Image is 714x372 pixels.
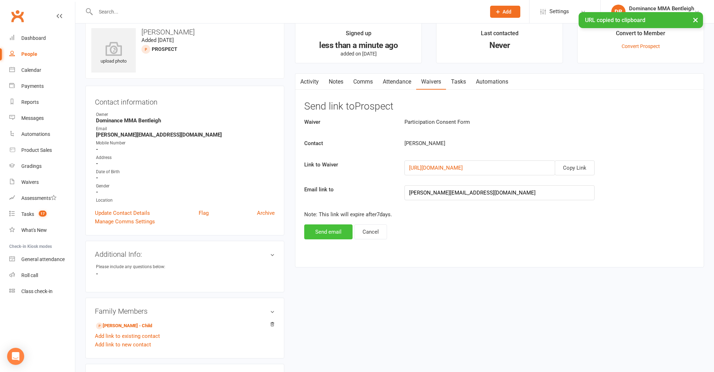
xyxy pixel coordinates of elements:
[95,332,160,340] a: Add link to existing contact
[304,210,695,219] p: Note: This link will expire after 7 days.
[629,5,694,12] div: Dominance MMA Bentleigh
[490,6,520,18] button: Add
[354,224,387,239] button: Cancel
[299,185,399,194] label: Email link to
[95,340,151,349] a: Add link to new contact
[21,51,37,57] div: People
[9,251,75,267] a: General attendance kiosk mode
[96,264,165,270] div: Please include any questions below:
[9,142,75,158] a: Product Sales
[555,160,595,175] button: Copy Link
[21,131,50,137] div: Automations
[96,146,275,153] strong: -
[95,307,275,315] h3: Family Members
[21,227,47,233] div: What's New
[399,139,633,148] div: [PERSON_NAME]
[96,189,275,195] strong: -
[91,42,136,65] div: upload photo
[9,158,75,174] a: Gradings
[21,163,42,169] div: Gradings
[96,322,152,330] a: [PERSON_NAME] - Child
[141,37,174,43] time: Added [DATE]
[7,348,24,365] div: Open Intercom Messenger
[324,74,348,90] a: Notes
[21,195,57,201] div: Assessments
[348,74,378,90] a: Comms
[21,272,38,278] div: Roll call
[9,206,75,222] a: Tasks 17
[9,222,75,238] a: What's New
[9,46,75,62] a: People
[152,46,177,52] snap: prospect
[21,211,34,217] div: Tasks
[299,139,399,148] label: Contact
[199,209,209,217] a: Flag
[9,126,75,142] a: Automations
[21,35,46,41] div: Dashboard
[96,169,275,175] div: Date of Birth
[622,43,660,49] a: Convert Prospect
[302,51,415,57] p: added on [DATE]
[579,12,703,28] div: URL copied to clipboard
[481,29,519,42] div: Last contacted
[302,42,415,49] div: less than a minute ago
[39,211,47,217] span: 17
[611,5,626,19] div: DB
[299,160,399,169] label: Link to Waiver
[21,147,52,153] div: Product Sales
[96,140,275,147] div: Mobile Number
[96,132,275,138] strong: [PERSON_NAME][EMAIL_ADDRESS][DOMAIN_NAME]
[378,74,416,90] a: Attendance
[9,174,75,190] a: Waivers
[21,256,65,262] div: General attendance
[95,217,155,226] a: Manage Comms Settings
[96,175,275,181] strong: -
[21,288,53,294] div: Class check-in
[95,250,275,258] h3: Additional Info:
[503,9,511,15] span: Add
[93,7,481,17] input: Search...
[96,271,275,277] strong: -
[9,190,75,206] a: Assessments
[549,4,569,20] span: Settings
[446,74,471,90] a: Tasks
[9,62,75,78] a: Calendar
[9,110,75,126] a: Messages
[21,67,41,73] div: Calendar
[629,12,694,18] div: Dominance MMA Bentleigh
[304,101,695,112] h3: Send link to Prospect
[9,78,75,94] a: Payments
[21,83,44,89] div: Payments
[21,179,39,185] div: Waivers
[295,74,324,90] a: Activity
[471,74,513,90] a: Automations
[96,126,275,132] div: Email
[9,7,26,25] a: Clubworx
[96,111,275,118] div: Owner
[96,197,275,204] div: Location
[443,42,556,49] div: Never
[9,94,75,110] a: Reports
[95,209,150,217] a: Update Contact Details
[416,74,446,90] a: Waivers
[96,183,275,190] div: Gender
[96,154,275,161] div: Address
[9,267,75,283] a: Roll call
[346,29,371,42] div: Signed up
[95,95,275,106] h3: Contact information
[21,99,39,105] div: Reports
[299,118,399,126] label: Waiver
[91,28,278,36] h3: [PERSON_NAME]
[409,165,463,171] a: [URL][DOMAIN_NAME]
[9,283,75,299] a: Class kiosk mode
[96,160,275,167] strong: -
[616,29,665,42] div: Convert to Member
[257,209,275,217] a: Archive
[304,224,353,239] button: Send email
[399,118,633,126] div: Participation Consent Form
[9,30,75,46] a: Dashboard
[689,12,702,27] button: ×
[21,115,44,121] div: Messages
[96,117,275,124] strong: Dominance MMA Bentleigh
